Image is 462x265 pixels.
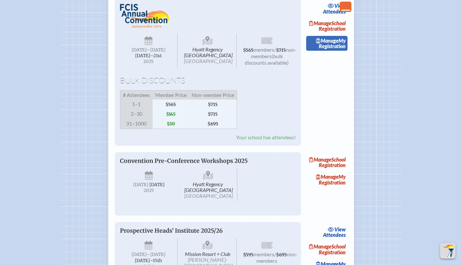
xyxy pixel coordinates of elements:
[189,119,237,129] span: $695
[120,227,223,234] span: Prospective Heads’ Institute 2025/26
[316,174,338,180] span: Manage
[276,252,287,258] span: $695
[120,119,153,129] span: 31–1000
[120,157,248,164] span: Convention Pre-Conference Workshops 2025
[153,90,189,100] span: Member Price
[184,193,233,199] span: [GEOGRAPHIC_DATA]
[309,156,331,163] span: Manage
[120,100,153,109] span: 1–1
[236,134,296,140] span: Your school has attendees!
[306,172,348,187] a: ManageMy Registration
[135,53,162,58] span: [DATE]–⁠21st
[253,251,274,257] span: members
[120,109,153,119] span: 2–30
[274,47,276,53] span: /
[306,242,348,257] a: ManageSchool Registration
[440,243,456,259] button: Scroll Top
[179,168,237,201] span: Hyatt Regency [GEOGRAPHIC_DATA]
[309,20,331,26] span: Manage
[189,109,237,119] span: $715
[243,48,253,53] span: $565
[120,4,170,28] img: FCIS Convention 2025
[316,37,338,44] span: Manage
[243,252,253,258] span: $595
[245,53,289,66] span: (bulk discounts available)
[184,58,232,64] span: [GEOGRAPHIC_DATA]
[125,59,172,64] span: 2025
[179,34,237,69] span: Hyatt Regency [GEOGRAPHIC_DATA]
[306,36,348,51] a: ManageMy Registration
[120,76,296,85] h1: Bulk Discounts
[147,47,166,53] span: –[DATE]
[153,109,189,119] span: $145
[321,225,348,239] a: viewAttendees
[274,251,276,257] span: /
[132,47,147,53] span: [DATE]
[321,1,348,16] a: viewAttendees
[153,100,189,109] span: $565
[133,182,148,187] span: [DATE]
[251,47,296,59] span: non-members
[149,182,165,187] span: [DATE]
[441,244,454,257] img: To the top
[120,90,153,100] span: # Attendees
[132,252,147,257] span: [DATE]
[125,188,173,193] span: 2025
[147,252,166,257] span: –[DATE]
[309,243,331,249] span: Manage
[334,3,346,9] span: view
[253,47,274,53] span: members
[135,258,162,263] span: [DATE]–⁠15th
[306,19,348,34] a: ManageSchool Registration
[256,251,297,264] span: non-members
[189,100,237,109] span: $715
[276,48,286,53] span: $715
[334,226,346,232] span: view
[153,119,189,129] span: $30
[306,155,348,170] a: ManageSchool Registration
[189,90,237,100] span: Non-member Price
